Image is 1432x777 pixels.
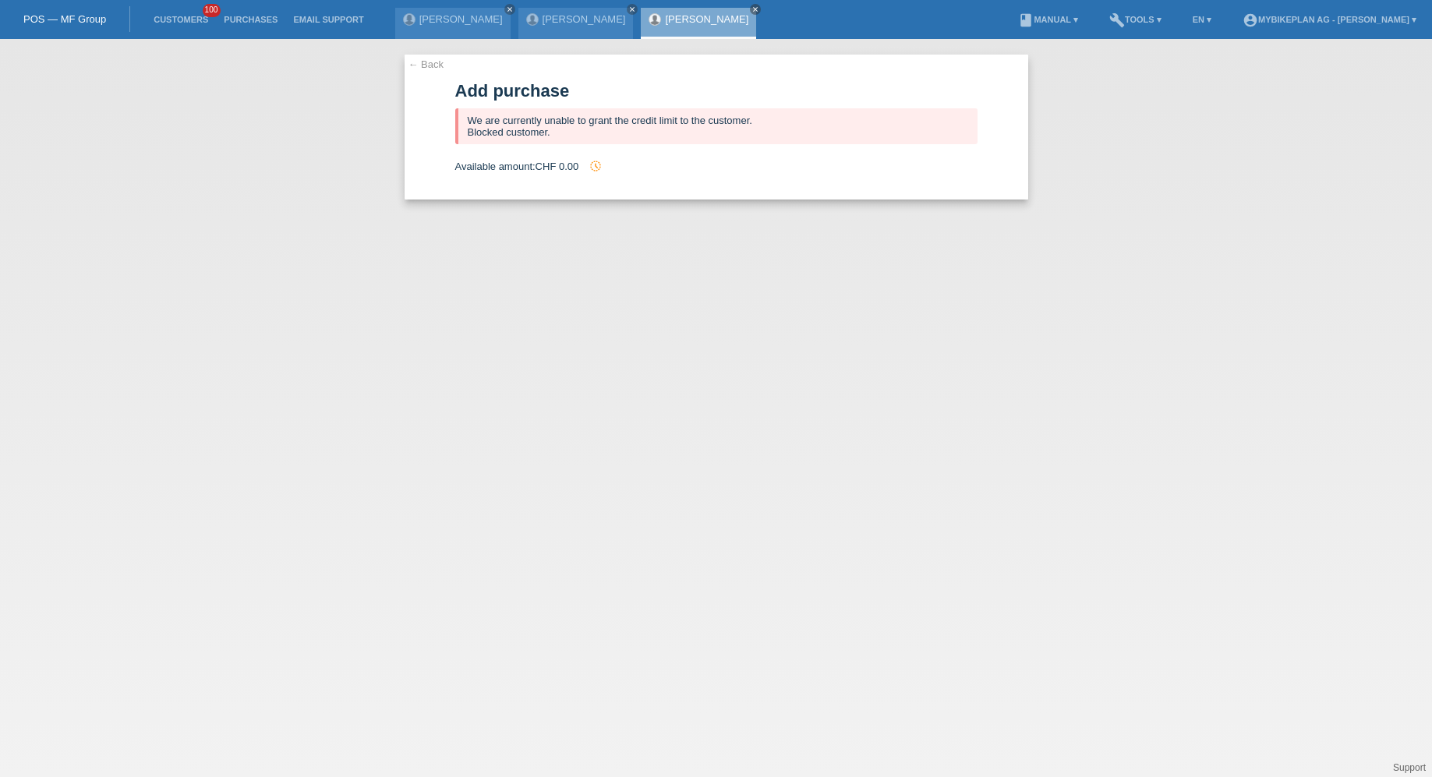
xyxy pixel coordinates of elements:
i: close [506,5,514,13]
i: close [751,5,759,13]
a: Email Support [285,15,371,24]
span: Since the authorization, a purchase has been added, which influences a future authorization and t... [582,161,602,172]
a: EN ▾ [1185,15,1219,24]
i: close [628,5,636,13]
span: CHF 0.00 [536,161,579,172]
h1: Add purchase [455,81,978,101]
a: [PERSON_NAME] [543,13,626,25]
i: book [1018,12,1034,28]
a: bookManual ▾ [1010,15,1086,24]
a: POS — MF Group [23,13,106,25]
a: account_circleMybikeplan AG - [PERSON_NAME] ▾ [1235,15,1424,24]
a: close [504,4,515,15]
a: Purchases [216,15,285,24]
a: Customers [146,15,216,24]
a: ← Back [408,58,444,70]
a: close [627,4,638,15]
a: [PERSON_NAME] [419,13,503,25]
a: buildTools ▾ [1101,15,1169,24]
a: [PERSON_NAME] [665,13,748,25]
i: build [1109,12,1125,28]
i: account_circle [1243,12,1258,28]
a: Support [1393,762,1426,773]
a: close [750,4,761,15]
span: 100 [203,4,221,17]
div: We are currently unable to grant the credit limit to the customer. Blocked customer. [455,108,978,144]
i: history_toggle_off [589,160,602,172]
div: Available amount: [455,160,978,172]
